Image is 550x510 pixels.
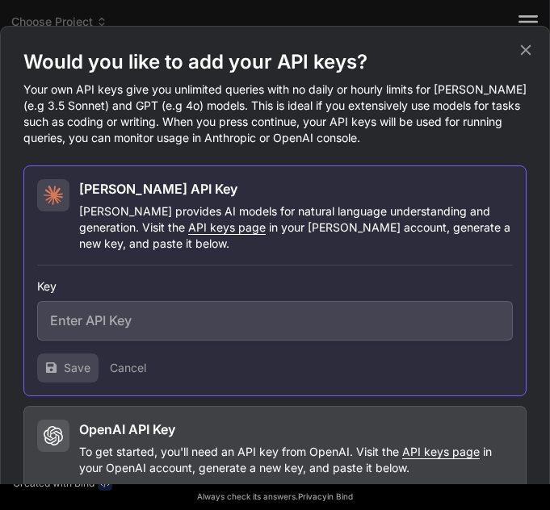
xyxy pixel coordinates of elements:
h2: OpenAI API Key [79,420,175,439]
h2: [PERSON_NAME] API Key [79,179,237,199]
span: API keys page [188,220,266,234]
span: Save [64,360,90,376]
button: Cancel [110,360,146,376]
p: [PERSON_NAME] provides AI models for natural language understanding and generation. Visit the in ... [79,203,513,252]
h1: Would you like to add your API keys? [23,49,527,75]
p: To get started, you'll need an API key from OpenAI. Visit the in your OpenAI account, generate a ... [79,444,513,476]
span: API keys page [402,445,480,458]
h3: Key [37,278,513,295]
input: Enter API Key [37,301,513,341]
button: Save [37,353,99,382]
p: Your own API keys give you unlimited queries with no daily or hourly limits for [PERSON_NAME] (e.... [23,82,527,146]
